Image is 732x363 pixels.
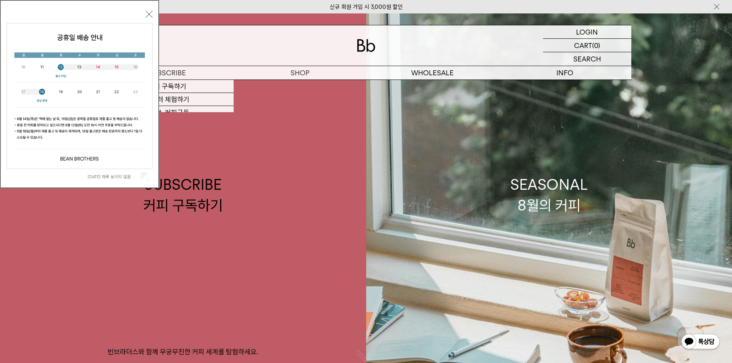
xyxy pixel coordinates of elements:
[7,23,152,169] img: cb63d4bbb2e6550c365f227fdc69b27f_113810.jpg
[592,39,600,52] p: (0)
[101,66,234,80] a: SUBSCRIBE
[234,66,366,80] a: SHOP
[543,25,631,39] a: LOGIN
[510,174,588,215] div: SEASONAL 8월의 커피
[101,106,234,119] a: 오피스 커피구독
[499,66,631,80] p: INFO
[576,25,598,38] p: LOGIN
[366,66,499,80] p: WHOLESALE
[146,11,153,18] button: 닫기
[101,93,234,106] a: 샘플러 체험하기
[143,174,223,215] div: SUBSCRIBE 커피 구독하기
[88,174,139,179] label: [DATE] 하루 보이지 않음
[574,39,592,52] p: CART
[573,52,601,66] p: SEARCH
[681,333,720,351] img: 카카오톡 채널 1:1 채팅 버튼
[101,80,234,93] a: 커피 구독하기
[330,3,403,10] a: 신규 회원 가입 시 3,000원 할인
[357,39,375,52] img: 로고
[543,39,631,52] a: CART (0)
